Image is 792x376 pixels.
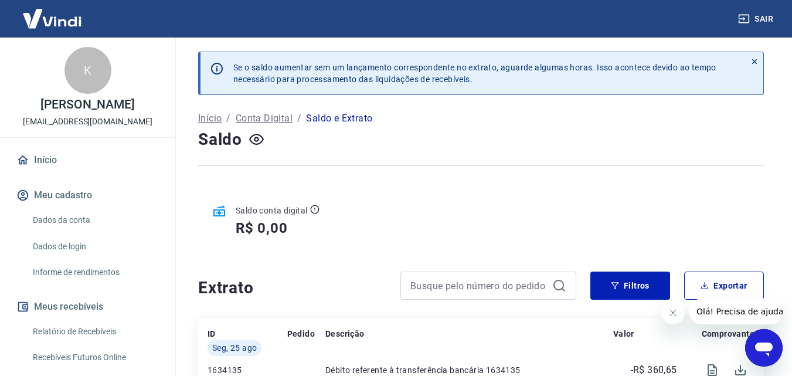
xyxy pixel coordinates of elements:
p: [EMAIL_ADDRESS][DOMAIN_NAME] [23,116,152,128]
p: Pedido [287,328,315,340]
span: Seg, 25 ago [212,342,257,354]
h5: R$ 0,00 [236,219,288,238]
a: Início [14,147,161,173]
p: / [226,111,230,126]
img: Vindi [14,1,90,36]
p: Comprovante [702,328,754,340]
input: Busque pelo número do pedido [410,277,548,294]
h4: Saldo [198,128,242,151]
p: Valor [613,328,634,340]
a: Recebíveis Futuros Online [28,345,161,370]
iframe: Botão para abrir a janela de mensagens [745,329,783,367]
p: Saldo e Extrato [306,111,372,126]
button: Sair [736,8,778,30]
button: Exportar [684,272,764,300]
a: Relatório de Recebíveis [28,320,161,344]
p: 1634135 [208,364,287,376]
p: Se o saldo aumentar sem um lançamento correspondente no extrato, aguarde algumas horas. Isso acon... [233,62,716,85]
p: Descrição [325,328,365,340]
button: Filtros [590,272,670,300]
p: Saldo conta digital [236,205,308,216]
a: Conta Digital [236,111,293,126]
iframe: Fechar mensagem [661,301,685,324]
p: ID [208,328,216,340]
a: Dados da conta [28,208,161,232]
p: [PERSON_NAME] [40,99,134,111]
a: Informe de rendimentos [28,260,161,284]
p: Débito referente à transferência bancária 1634135 [325,364,613,376]
button: Meu cadastro [14,182,161,208]
p: / [297,111,301,126]
button: Meus recebíveis [14,294,161,320]
iframe: Mensagem da empresa [689,299,783,324]
h4: Extrato [198,276,386,300]
span: Olá! Precisa de ajuda? [7,8,98,18]
a: Dados de login [28,235,161,259]
a: Início [198,111,222,126]
div: K [64,47,111,94]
